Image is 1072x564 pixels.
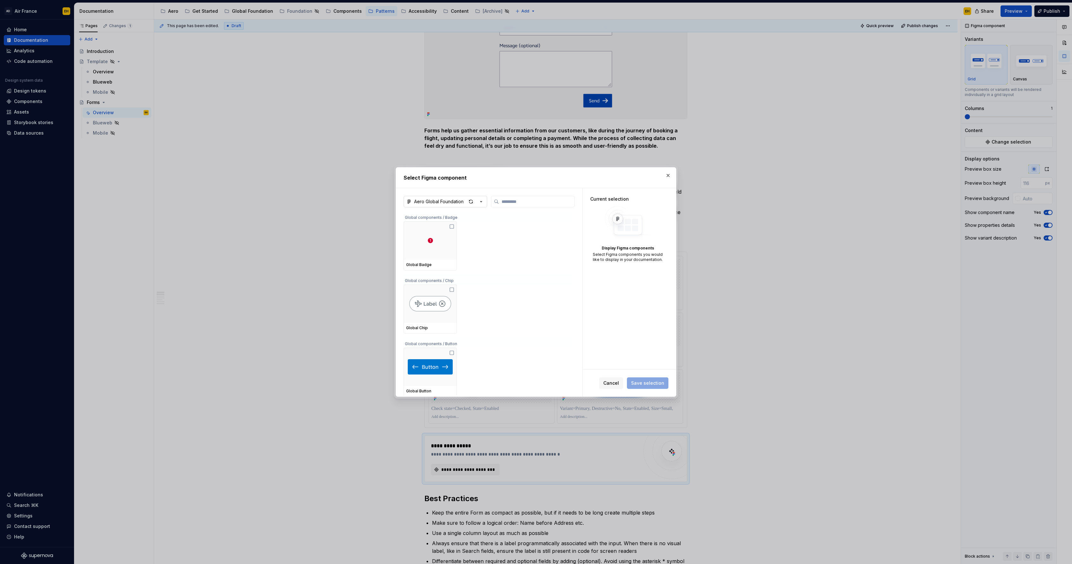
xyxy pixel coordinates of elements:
button: Cancel [599,377,623,389]
div: Global Chip [406,325,454,330]
div: Select Figma components you would like to display in your documentation. [590,252,665,262]
div: Global components / Badge [404,211,571,221]
span: Cancel [603,380,619,386]
div: Current selection [590,196,665,202]
div: Global components / Button [404,338,571,348]
div: Global components / Chip [404,274,571,285]
div: Display Figma components [590,246,665,251]
h2: Select Figma component [404,174,668,182]
button: Aero Global Foundation [404,196,487,207]
div: Aero Global Foundation [414,198,464,205]
div: Global Badge [406,262,454,267]
div: Global Button [406,389,454,394]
